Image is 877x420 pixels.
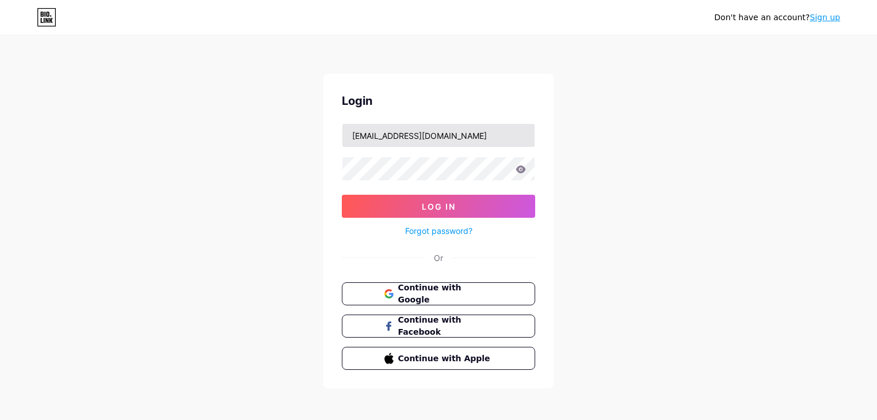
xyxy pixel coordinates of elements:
[714,12,840,24] div: Don't have an account?
[398,282,493,306] span: Continue with Google
[422,202,456,211] span: Log In
[342,124,535,147] input: Username
[810,13,840,22] a: Sign up
[434,252,443,264] div: Or
[342,92,535,109] div: Login
[398,353,493,365] span: Continue with Apple
[405,225,472,237] a: Forgot password?
[398,314,493,338] span: Continue with Facebook
[342,315,535,338] button: Continue with Facebook
[342,195,535,218] button: Log In
[342,282,535,305] button: Continue with Google
[342,347,535,370] button: Continue with Apple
